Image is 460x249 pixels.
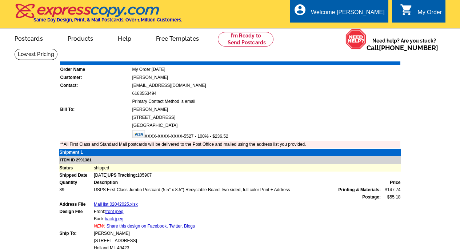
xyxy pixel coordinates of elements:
[93,164,401,172] td: shipped
[379,44,438,52] a: [PHONE_NUMBER]
[132,98,400,105] td: Primary Contact Method is email
[311,9,384,19] div: Welcome [PERSON_NAME]
[59,149,94,156] td: Shipment 1
[3,29,55,47] a: Postcards
[132,74,400,81] td: [PERSON_NAME]
[93,179,381,186] td: Description
[15,9,182,23] a: Same Day Design, Print, & Mail Postcards. Over 1 Million Customers.
[132,66,400,73] td: My Order [DATE]
[56,29,105,47] a: Products
[132,130,145,138] img: visa.gif
[367,37,442,52] span: Need help? Are you stuck?
[59,201,94,208] td: Address File
[93,215,381,222] td: Back:
[33,17,182,23] h4: Same Day Design, Print, & Mail Postcards. Over 1 Million Customers.
[93,237,381,244] td: [STREET_ADDRESS]
[108,173,152,178] span: 105907
[59,208,94,215] td: Design File
[94,224,105,229] span: NEW:
[93,230,381,237] td: [PERSON_NAME]
[132,90,400,97] td: 6163553494
[315,80,460,249] iframe: LiveChat chat widget
[59,156,401,164] td: ITEM ID 2991381
[105,209,123,214] a: front jpeg
[400,3,413,16] i: shopping_cart
[107,224,195,229] a: Share this design on Facebook, Twitter, Blogs
[93,208,381,215] td: Front:
[59,172,94,179] td: Shipped Date
[59,186,94,193] td: 89
[60,66,131,73] td: Order Name
[132,106,400,113] td: [PERSON_NAME]
[59,179,94,186] td: Quantity
[132,130,400,140] td: XXXX-XXXX-XXXX-5527 - 100% - $236.52
[60,74,131,81] td: Customer:
[60,82,131,89] td: Contact:
[293,3,307,16] i: account_circle
[93,172,401,179] td: [DATE]
[59,230,94,237] td: Ship To:
[367,44,438,52] span: Call
[132,82,400,89] td: [EMAIL_ADDRESS][DOMAIN_NAME]
[132,114,400,121] td: [STREET_ADDRESS]
[94,202,138,207] a: Mail list 02042025.xlsx
[345,29,367,49] img: help
[132,122,400,129] td: [GEOGRAPHIC_DATA]
[144,29,211,47] a: Free Templates
[60,106,131,113] td: Bill To:
[60,141,400,148] td: **All First Class and Standard Mail postcards will be delivered to the Post Office and mailed usi...
[417,9,442,19] div: My Order
[59,164,94,172] td: Status
[400,8,442,17] a: shopping_cart My Order
[105,216,123,221] a: back jpeg
[106,29,143,47] a: Help
[93,186,381,193] td: USPS First Class Jumbo Postcard (5.5" x 8.5") Recyclable Board Two sided, full color Print + Address
[108,173,137,178] strong: UPS Tracking:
